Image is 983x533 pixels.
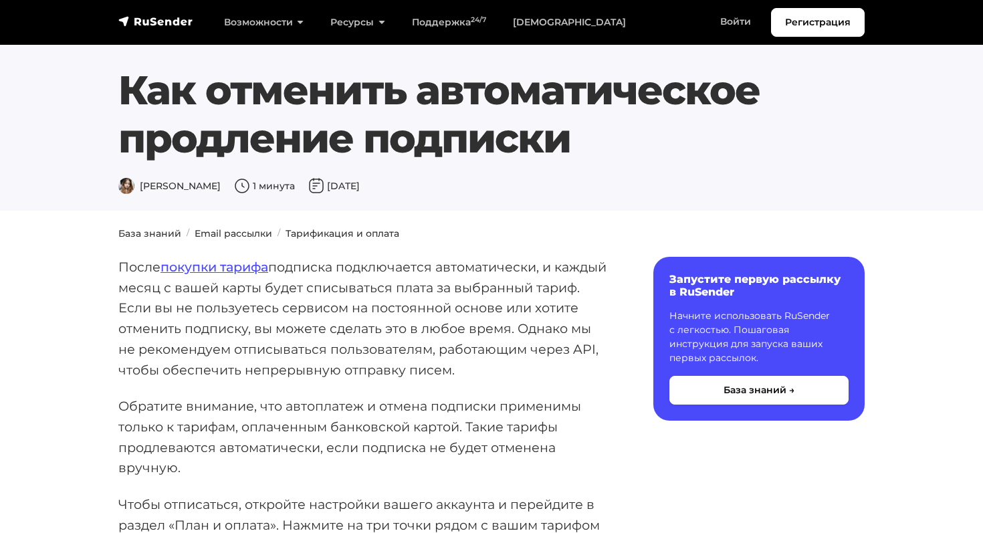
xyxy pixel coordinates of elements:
[118,227,181,239] a: База знаний
[669,376,849,405] button: База знаний →
[286,227,399,239] a: Тарификация и оплата
[308,178,324,194] img: Дата публикации
[118,396,611,478] p: Обратите внимание, что автоплатеж и отмена подписки применимы только к тарифам, оплаченным банков...
[118,15,193,28] img: RuSender
[771,8,865,37] a: Регистрация
[211,9,317,36] a: Возможности
[118,66,865,163] h1: Как отменить автоматическое продление подписки
[110,227,873,241] nav: breadcrumb
[234,178,250,194] img: Время чтения
[195,227,272,239] a: Email рассылки
[308,180,360,192] span: [DATE]
[707,8,764,35] a: Войти
[317,9,398,36] a: Ресурсы
[399,9,500,36] a: Поддержка24/7
[118,180,221,192] span: [PERSON_NAME]
[118,257,611,380] p: После подписка подключается автоматически, и каждый месяц с вашей карты будет списываться плата з...
[669,309,849,365] p: Начните использовать RuSender с легкостью. Пошаговая инструкция для запуска ваших первых рассылок.
[234,180,295,192] span: 1 минута
[471,15,486,24] sup: 24/7
[500,9,639,36] a: [DEMOGRAPHIC_DATA]
[653,257,865,421] a: Запустите первую рассылку в RuSender Начните использовать RuSender с легкостью. Пошаговая инструк...
[669,273,849,298] h6: Запустите первую рассылку в RuSender
[160,259,268,275] a: покупки тарифа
